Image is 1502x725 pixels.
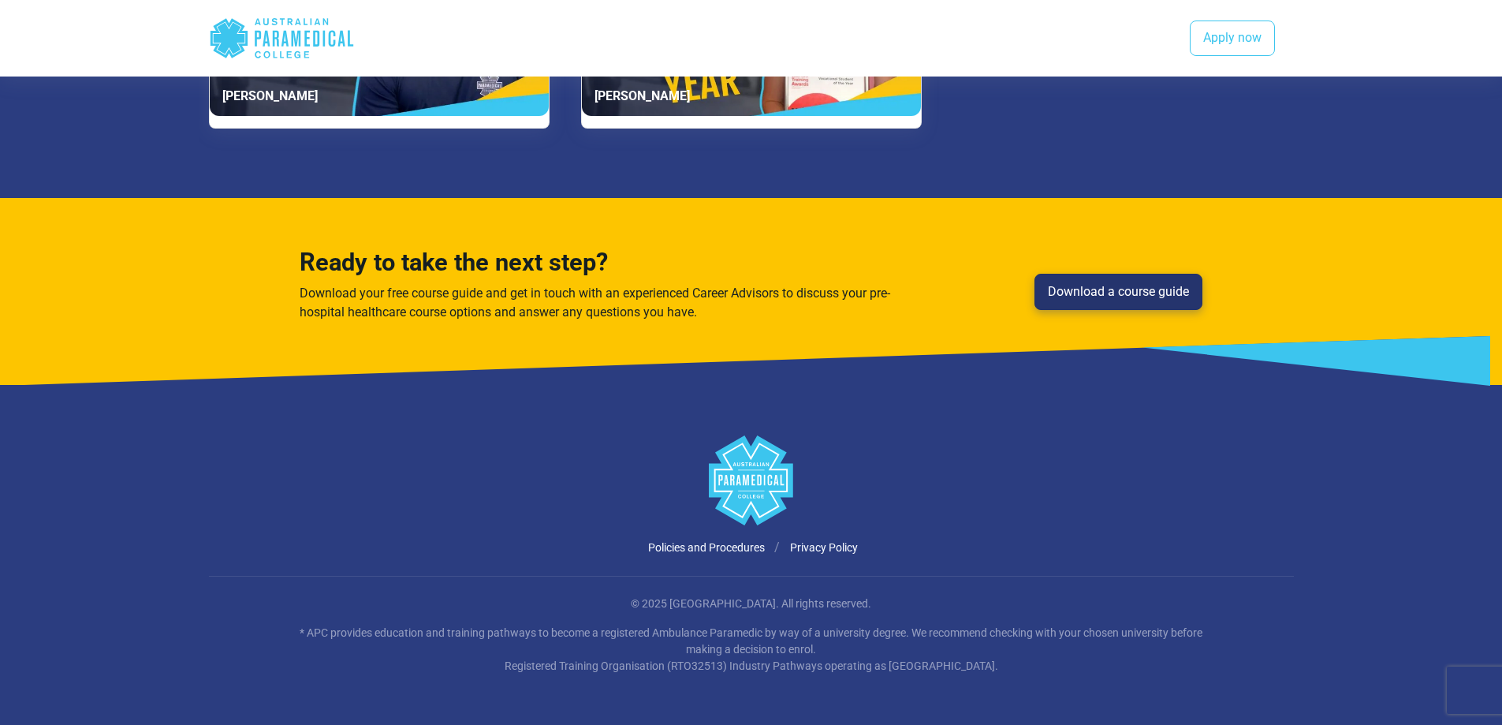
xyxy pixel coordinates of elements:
[1034,274,1202,310] a: Download a course guide
[290,596,1213,612] p: © 2025 [GEOGRAPHIC_DATA]. All rights reserved.
[300,284,896,322] p: Download your free course guide and get in touch with an experienced Career Advisors to discuss y...
[209,13,355,64] div: Australian Paramedical College
[648,541,765,554] a: Policies and Procedures
[790,541,858,554] a: Privacy Policy
[300,249,896,278] h3: Ready to take the next step?
[290,625,1213,675] p: * APC provides education and training pathways to become a registered Ambulance Paramedic by way ...
[1190,21,1275,57] a: Apply now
